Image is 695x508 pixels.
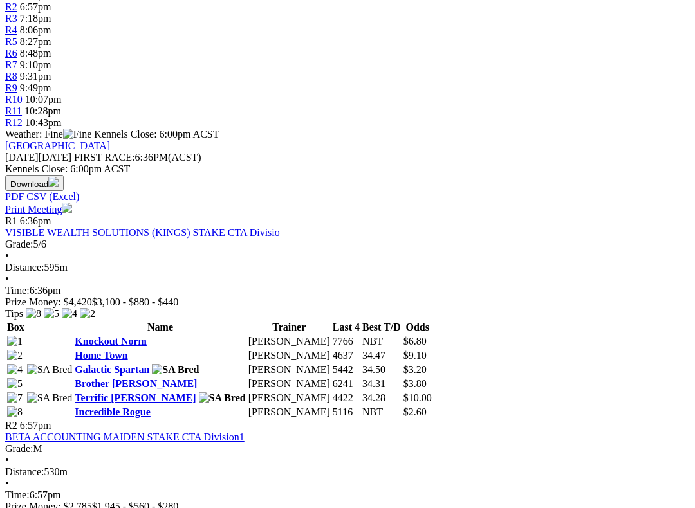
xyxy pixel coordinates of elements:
a: R4 [5,24,17,35]
span: • [5,455,9,466]
img: 8 [26,308,41,320]
img: 2 [80,308,95,320]
a: R3 [5,13,17,24]
span: R10 [5,94,23,105]
a: R11 [5,105,22,116]
td: [PERSON_NAME] [248,363,331,376]
span: $9.10 [403,350,427,361]
a: PDF [5,191,24,202]
img: 2 [7,350,23,361]
span: Distance: [5,466,44,477]
span: Tips [5,308,23,319]
span: 9:31pm [20,71,51,82]
span: 6:36PM(ACST) [74,152,201,163]
button: Download [5,175,64,191]
a: Knockout Norm [75,336,147,347]
td: [PERSON_NAME] [248,335,331,348]
td: 34.50 [362,363,402,376]
span: R2 [5,420,17,431]
span: 8:06pm [20,24,51,35]
span: Time: [5,489,30,500]
span: 6:36pm [20,215,51,226]
div: M [5,443,690,455]
td: 4637 [332,349,360,362]
a: [GEOGRAPHIC_DATA] [5,140,110,151]
img: SA Bred [152,364,199,376]
img: 5 [44,308,59,320]
a: Galactic Spartan [75,364,149,375]
span: R1 [5,215,17,226]
span: [DATE] [5,152,39,163]
div: 6:57pm [5,489,690,501]
a: Print Meeting [5,204,72,215]
span: $6.80 [403,336,427,347]
a: CSV (Excel) [26,191,79,202]
span: $3.80 [403,378,427,389]
td: [PERSON_NAME] [248,406,331,419]
a: R5 [5,36,17,47]
th: Last 4 [332,321,360,334]
a: R6 [5,48,17,59]
img: Fine [63,129,91,140]
div: 6:36pm [5,285,690,296]
span: Grade: [5,443,33,454]
div: Prize Money: $4,420 [5,296,690,308]
th: Odds [403,321,432,334]
div: 595m [5,262,690,273]
img: 7 [7,392,23,404]
span: 6:57pm [20,420,51,431]
span: 8:48pm [20,48,51,59]
div: Kennels Close: 6:00pm ACST [5,163,690,175]
span: 8:27pm [20,36,51,47]
div: 530m [5,466,690,478]
img: 5 [7,378,23,390]
a: Home Town [75,350,127,361]
a: R2 [5,1,17,12]
span: $2.60 [403,406,427,417]
span: • [5,273,9,284]
a: R8 [5,71,17,82]
img: 4 [62,308,77,320]
span: $3,100 - $880 - $440 [92,296,179,307]
td: 4422 [332,392,360,404]
span: Distance: [5,262,44,273]
span: 10:43pm [25,117,62,128]
td: NBT [362,406,402,419]
th: Trainer [248,321,331,334]
th: Name [74,321,246,334]
a: R9 [5,82,17,93]
span: 10:28pm [24,105,61,116]
span: • [5,478,9,489]
span: Kennels Close: 6:00pm ACST [94,129,219,140]
a: R12 [5,117,23,128]
a: BETA ACCOUNTING MAIDEN STAKE CTA Division1 [5,431,245,442]
td: 5442 [332,363,360,376]
td: NBT [362,335,402,348]
td: 34.31 [362,377,402,390]
td: 5116 [332,406,360,419]
a: R7 [5,59,17,70]
span: Time: [5,285,30,296]
span: Weather: Fine [5,129,94,140]
span: Box [7,322,24,332]
img: SA Bred [199,392,246,404]
a: Terrific [PERSON_NAME] [75,392,196,403]
img: 4 [7,364,23,376]
img: SA Bred [27,392,73,404]
td: [PERSON_NAME] [248,349,331,362]
span: Grade: [5,239,33,249]
img: download.svg [48,177,59,187]
span: $3.20 [403,364,427,375]
a: Brother [PERSON_NAME] [75,378,197,389]
span: $10.00 [403,392,432,403]
img: printer.svg [62,203,72,213]
img: 8 [7,406,23,418]
img: 1 [7,336,23,347]
span: 9:10pm [20,59,51,70]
